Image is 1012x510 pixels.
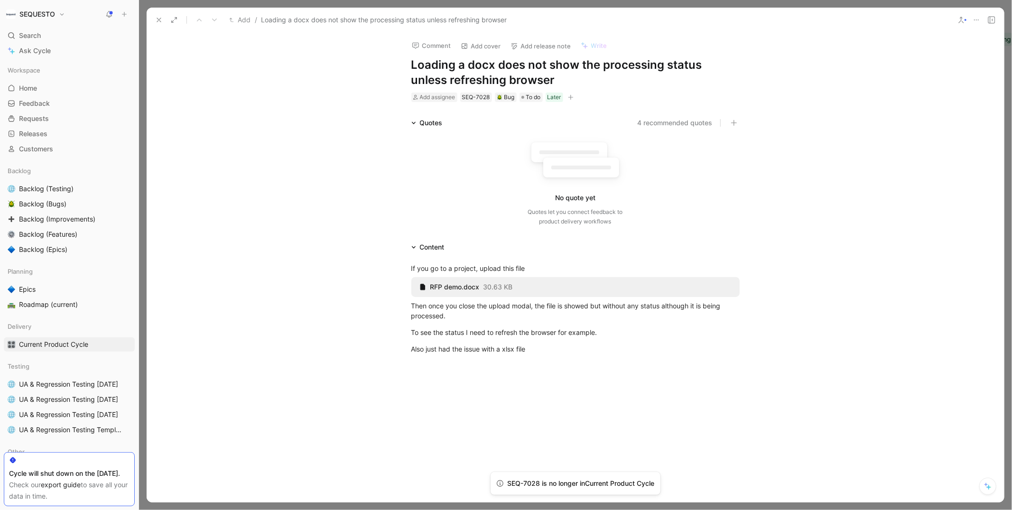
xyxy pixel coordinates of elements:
a: 🎛️Current Product Cycle [4,337,135,352]
span: Other [8,447,25,456]
span: Backlog [8,166,31,176]
span: Write [591,41,607,50]
button: Add cover [456,39,505,53]
img: 🪲 [8,200,15,208]
span: UA & Regression Testing [DATE] [19,410,118,419]
img: 🌐 [8,426,15,434]
span: Backlog (Features) [19,230,77,239]
img: 🌐 [8,411,15,418]
div: Testing🌐UA & Regression Testing [DATE]🌐UA & Regression Testing [DATE]🌐UA & Regression Testing [DA... [4,359,135,437]
div: Check our to save all your data in time. [9,479,130,502]
button: 🌐 [6,424,17,436]
div: Planning🔷Epics🛣️Roadmap (current) [4,264,135,312]
span: Feedback [19,99,50,108]
a: 🌐UA & Regression Testing Template [4,423,135,437]
span: Customers [19,144,53,154]
span: UA & Regression Testing Template [19,425,122,435]
div: Quotes [420,117,443,129]
a: 🌐UA & Regression Testing [DATE] [4,377,135,391]
div: Workspace [4,63,135,77]
span: Requests [19,114,49,123]
div: To do [520,93,543,102]
span: RFP demo.docx [430,283,480,291]
button: 🪲 [6,198,17,210]
div: Quotes [408,117,446,129]
div: SEQ-7028 [462,93,490,102]
span: To do [526,93,541,102]
span: Workspace [8,65,40,75]
a: export guide [41,481,81,489]
img: 🛣️ [8,301,15,308]
div: To see the status I need to refresh the browser for example. [411,327,740,337]
img: 🪲 [497,94,502,100]
span: Backlog (Epics) [19,245,67,254]
div: Backlog🌐Backlog (Testing)🪲Backlog (Bugs)➕Backlog (Improvements)⚙️Backlog (Features)🔷Backlog (Epics) [4,164,135,257]
span: Backlog (Bugs) [19,199,66,209]
div: Later [548,93,561,102]
div: Search [4,28,135,43]
a: 🌐UA & Regression Testing [DATE] [4,392,135,407]
a: Home [4,81,135,95]
a: 🔷Epics [4,282,135,297]
div: Also just had the issue with a xlsx file [411,344,740,354]
span: SEQ-7028 is no longer in Current Product Cycle [508,479,655,487]
span: Add assignee [420,93,455,101]
div: Delivery🎛️Current Product Cycle [4,319,135,352]
button: Add release note [506,39,576,53]
div: Testing [4,359,135,373]
div: Content [408,241,448,253]
div: Then once you close the upload modal, the file is showed but without any status although it is be... [411,301,740,321]
div: 🪲Bug [495,93,517,102]
button: 🌐 [6,409,17,420]
span: Releases [19,129,47,139]
span: Testing [8,362,29,371]
span: Current Product Cycle [19,340,88,349]
span: Epics [19,285,36,294]
a: 🌐Backlog (Testing) [4,182,135,196]
img: ⚙️ [8,231,15,238]
div: Delivery [4,319,135,334]
button: 🌐 [6,183,17,195]
button: Write [576,39,612,52]
span: Search [19,30,41,41]
span: UA & Regression Testing [DATE] [19,380,118,389]
div: Content [420,241,445,253]
a: 🛣️Roadmap (current) [4,297,135,312]
button: 🔷 [6,244,17,255]
a: Requests [4,111,135,126]
h1: SEQUESTO [19,10,55,19]
a: 🔷Backlog (Epics) [4,242,135,257]
div: Other [4,445,135,459]
img: 🔷 [8,286,15,293]
span: Home [19,83,37,93]
a: Ask Cycle [4,44,135,58]
div: No quote yet [555,192,595,204]
img: SEQUESTO [6,9,16,19]
button: Add [227,14,253,26]
span: 30.63 KB [483,283,513,291]
button: 🌐 [6,394,17,405]
a: Releases [4,127,135,141]
button: ⚙️ [6,229,17,240]
div: Quotes let you connect feedback to product delivery workflows [528,207,623,226]
span: Backlog (Improvements) [19,214,95,224]
img: 🌐 [8,185,15,193]
a: ➕Backlog (Improvements) [4,212,135,226]
a: ⚙️Backlog (Features) [4,227,135,241]
button: 4 recommended quotes [638,117,713,129]
span: / [255,14,257,26]
button: SEQUESTOSEQUESTO [4,8,67,21]
button: 🛣️ [6,299,17,310]
button: Comment [408,39,455,52]
button: 🎛️ [6,339,17,350]
img: ➕ [8,215,15,223]
a: Customers [4,142,135,156]
img: 🌐 [8,396,15,403]
span: Backlog (Testing) [19,184,74,194]
span: Delivery [8,322,31,331]
img: 🌐 [8,380,15,388]
div: If you go to a project, upload this file [411,263,740,273]
img: 🎛️ [8,341,15,348]
a: 🪲Backlog (Bugs) [4,197,135,211]
span: Ask Cycle [19,45,51,56]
